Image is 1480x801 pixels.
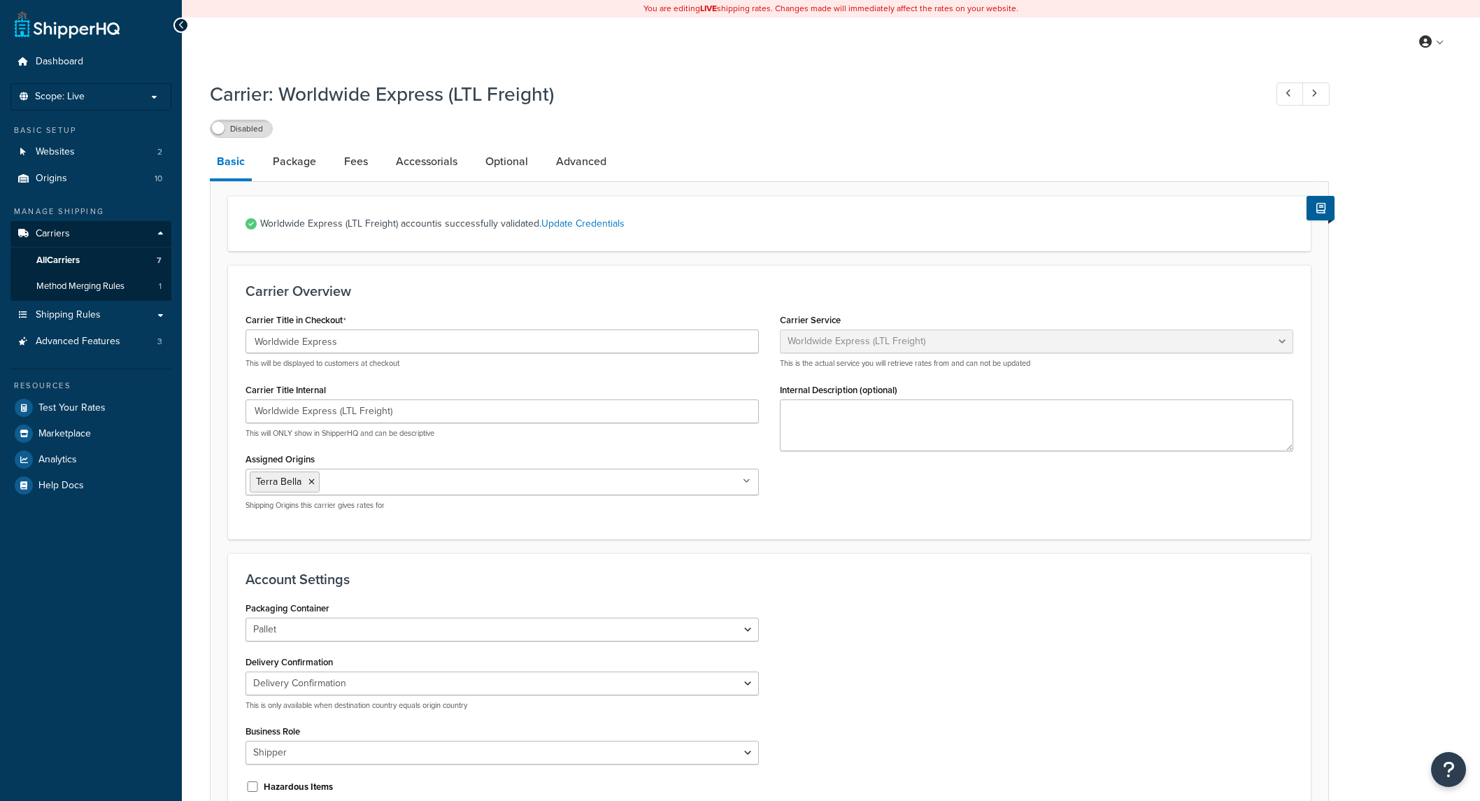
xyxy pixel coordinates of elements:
span: Help Docs [38,480,84,492]
a: Test Your Rates [10,395,171,420]
span: Method Merging Rules [36,281,124,292]
span: 3 [157,336,162,348]
a: Basic [210,145,252,181]
span: Dashboard [36,56,83,68]
a: Advanced Features3 [10,329,171,355]
li: Method Merging Rules [10,274,171,299]
span: 1 [159,281,162,292]
a: Fees [337,145,375,178]
p: Shipping Origins this carrier gives rates for [246,500,759,511]
span: Scope: Live [35,91,85,103]
li: Websites [10,139,171,165]
a: Shipping Rules [10,302,171,328]
label: Carrier Title Internal [246,385,326,395]
p: This is the actual service you will retrieve rates from and can not be updated [780,358,1293,369]
span: Test Your Rates [38,402,106,414]
label: Carrier Title in Checkout [246,315,346,326]
h3: Carrier Overview [246,283,1293,299]
span: All Carriers [36,255,80,267]
a: Package [266,145,323,178]
span: 10 [155,173,162,185]
a: Websites2 [10,139,171,165]
a: Help Docs [10,473,171,498]
a: Analytics [10,447,171,472]
a: Update Credentials [541,216,625,231]
label: Packaging Container [246,603,329,614]
a: Advanced [549,145,613,178]
a: Marketplace [10,421,171,446]
span: Shipping Rules [36,309,101,321]
a: Carriers [10,221,171,247]
p: This is only available when destination country equals origin country [246,700,759,711]
h3: Account Settings [246,572,1293,587]
div: Basic Setup [10,125,171,136]
span: Marketplace [38,428,91,440]
label: Assigned Origins [246,454,315,465]
span: Websites [36,146,75,158]
button: Open Resource Center [1431,752,1466,787]
span: Advanced Features [36,336,120,348]
label: Carrier Service [780,315,841,325]
a: Optional [478,145,535,178]
a: Previous Record [1276,83,1304,106]
li: Advanced Features [10,329,171,355]
label: Hazardous Items [264,781,333,793]
span: 2 [157,146,162,158]
a: Origins10 [10,166,171,192]
a: Dashboard [10,49,171,75]
a: Accessorials [389,145,464,178]
label: Disabled [211,120,272,137]
li: Carriers [10,221,171,301]
span: Analytics [38,454,77,466]
span: Origins [36,173,67,185]
span: Worldwide Express (LTL Freight) account is successfully validated. [260,214,1293,234]
a: Method Merging Rules1 [10,274,171,299]
div: Manage Shipping [10,206,171,218]
b: LIVE [700,2,717,15]
li: Origins [10,166,171,192]
h1: Carrier: Worldwide Express (LTL Freight) [210,80,1251,108]
span: 7 [157,255,162,267]
p: This will be displayed to customers at checkout [246,358,759,369]
label: Delivery Confirmation [246,657,333,667]
a: AllCarriers7 [10,248,171,274]
div: Resources [10,380,171,392]
button: Show Help Docs [1307,196,1335,220]
a: Next Record [1302,83,1330,106]
span: Carriers [36,228,70,240]
label: Internal Description (optional) [780,385,897,395]
label: Business Role [246,726,300,737]
p: This will ONLY show in ShipperHQ and can be descriptive [246,428,759,439]
span: Terra Bella [256,474,301,489]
